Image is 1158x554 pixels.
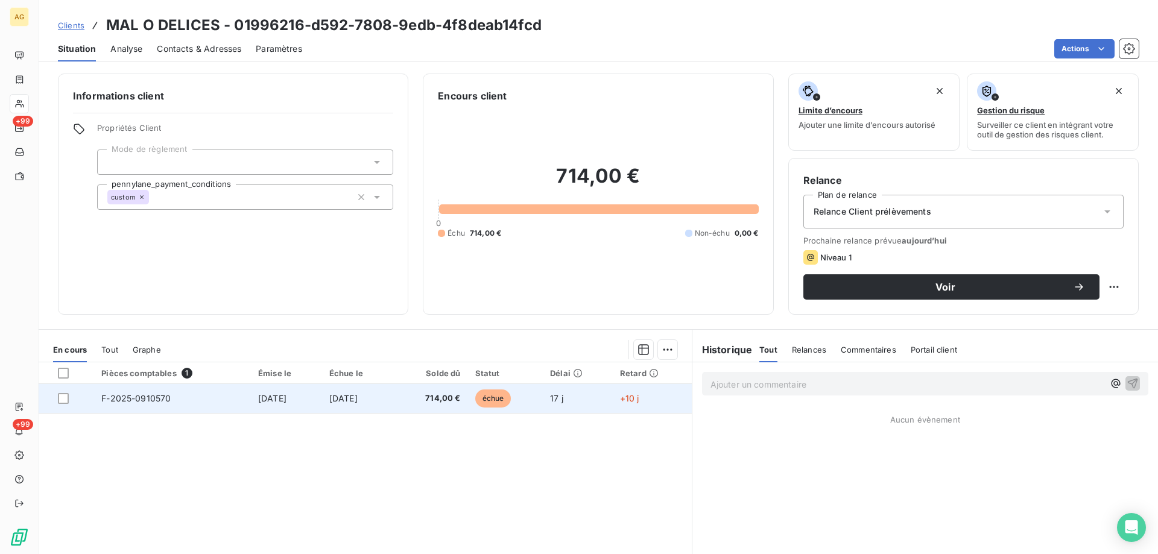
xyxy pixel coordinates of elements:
span: F-2025-0910570 [101,393,171,403]
span: En cours [53,345,87,354]
h3: MAL O DELICES - 01996216-d592-7808-9edb-4f8deab14fcd [106,14,542,36]
span: Niveau 1 [820,253,852,262]
span: Prochaine relance prévue [803,236,1124,245]
a: Clients [58,19,84,31]
span: Tout [759,345,777,354]
div: Retard [620,368,685,378]
span: +99 [13,116,33,127]
span: Surveiller ce client en intégrant votre outil de gestion des risques client. [977,120,1128,139]
span: Échu [448,228,465,239]
span: Contacts & Adresses [157,43,241,55]
div: Statut [475,368,536,378]
span: Situation [58,43,96,55]
div: AG [10,7,29,27]
h6: Historique [692,342,753,357]
div: Délai [550,368,606,378]
span: Analyse [110,43,142,55]
span: 0 [436,218,441,228]
span: Ajouter une limite d’encours autorisé [799,120,935,130]
span: Relances [792,345,826,354]
span: aujourd’hui [902,236,947,245]
span: Aucun évènement [890,415,960,424]
span: 17 j [550,393,563,403]
span: Gestion du risque [977,105,1045,115]
span: Paramètres [256,43,302,55]
h6: Encours client [438,89,507,103]
input: Ajouter une valeur [149,192,159,203]
span: [DATE] [258,393,286,403]
span: Limite d’encours [799,105,862,115]
button: Actions [1054,39,1115,58]
span: custom [111,194,136,201]
button: Gestion du risqueSurveiller ce client en intégrant votre outil de gestion des risques client. [967,74,1139,151]
span: Commentaires [841,345,896,354]
span: Graphe [133,345,161,354]
input: Ajouter une valeur [107,157,117,168]
h6: Informations client [73,89,393,103]
div: Émise le [258,368,315,378]
span: [DATE] [329,393,358,403]
button: Voir [803,274,1099,300]
span: Non-échu [695,228,730,239]
span: +10 j [620,393,639,403]
div: Open Intercom Messenger [1117,513,1146,542]
span: Portail client [911,345,957,354]
img: Logo LeanPay [10,527,29,547]
span: 714,00 € [401,392,460,404]
button: Limite d’encoursAjouter une limite d’encours autorisé [788,74,960,151]
span: 0,00 € [735,228,759,239]
span: 714,00 € [470,228,501,239]
span: échue [475,389,511,408]
span: +99 [13,419,33,430]
div: Pièces comptables [101,368,244,379]
span: Propriétés Client [97,123,393,140]
span: Clients [58,20,84,30]
div: Échue le [329,368,387,378]
span: 1 [182,368,192,379]
h6: Relance [803,173,1124,187]
span: Relance Client prélèvements [814,206,931,218]
span: Tout [101,345,118,354]
span: Voir [818,282,1073,292]
div: Solde dû [401,368,460,378]
h2: 714,00 € [438,164,758,200]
